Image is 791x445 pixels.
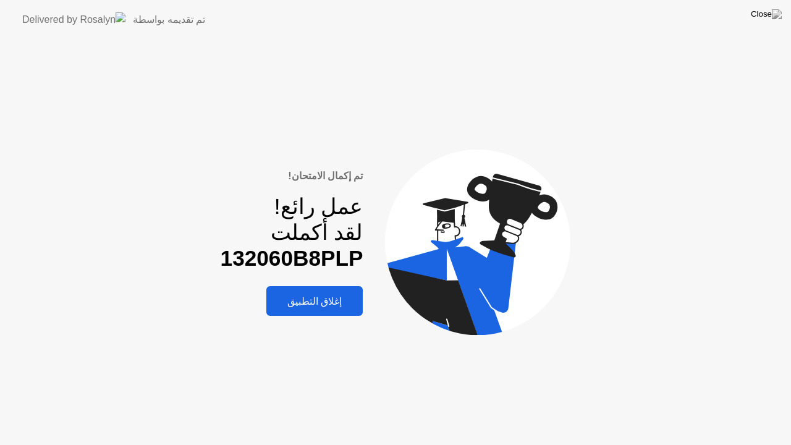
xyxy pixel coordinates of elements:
img: Close [751,9,782,19]
div: تم تقديمه بواسطة [133,12,205,27]
b: 132060B8PLP [221,246,363,270]
button: إغلاق التطبيق [266,286,363,316]
div: عمل رائع! لقد أكملت [221,193,363,272]
img: Delivered by Rosalyn [22,12,125,27]
div: تم إكمال الامتحان! [221,169,363,184]
div: إغلاق التطبيق [270,295,359,307]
